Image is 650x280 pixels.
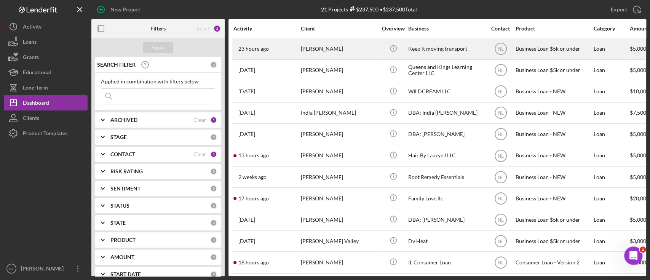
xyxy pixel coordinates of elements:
[301,146,377,166] div: [PERSON_NAME]
[210,117,217,123] div: 1
[640,246,646,253] span: 1
[193,117,206,123] div: Clear
[379,26,407,32] div: Overview
[4,65,88,80] button: Educational
[408,60,484,80] div: Queens and KIngs Learning Center LLC
[301,26,377,32] div: Client
[630,174,646,180] span: $5,000
[630,238,646,244] span: $3,000
[594,39,629,59] div: Loan
[238,110,255,116] time: 2025-09-16 23:05
[301,188,377,208] div: [PERSON_NAME]
[498,46,504,52] text: NL
[498,68,504,73] text: NL
[516,146,592,166] div: Business Loan - NEW
[321,6,417,13] div: 21 Projects • $237,500 Total
[603,2,646,17] button: Export
[594,231,629,251] div: Loan
[594,82,629,102] div: Loan
[110,134,127,140] b: STAGE
[213,25,221,32] div: 2
[594,26,629,32] div: Category
[110,203,129,209] b: STATUS
[594,210,629,230] div: Loan
[4,34,88,50] a: Loans
[23,34,37,51] div: Loans
[110,237,136,243] b: PRODUCT
[516,60,592,80] div: Business Loan $5k or under
[408,39,484,59] div: Keep it moving transport
[516,188,592,208] div: Business Loan - NEW
[110,2,140,17] div: New Project
[498,196,504,201] text: NL
[4,95,88,110] button: Dashboard
[210,202,217,209] div: 0
[4,50,88,65] button: Grants
[238,88,255,94] time: 2025-09-15 16:09
[110,151,135,157] b: CONTACT
[210,151,217,158] div: 1
[630,109,646,116] span: $7,500
[516,26,592,32] div: Product
[516,231,592,251] div: Business Loan $5k or under
[301,103,377,123] div: India [PERSON_NAME]
[97,62,136,68] b: SEARCH FILTER
[408,210,484,230] div: DBA: [PERSON_NAME]
[498,217,504,222] text: NL
[4,80,88,95] button: Long-Term
[498,110,504,116] text: NL
[301,210,377,230] div: [PERSON_NAME]
[238,67,255,73] time: 2025-09-05 16:47
[408,103,484,123] div: DBA: India [PERSON_NAME]
[210,237,217,243] div: 0
[101,78,215,85] div: Applied in combination with filters below
[9,267,14,271] text: NL
[4,19,88,34] button: Activity
[233,26,300,32] div: Activity
[594,188,629,208] div: Loan
[19,261,69,278] div: [PERSON_NAME]
[301,252,377,272] div: [PERSON_NAME]
[498,174,504,180] text: NL
[516,124,592,144] div: Business Loan - NEW
[23,95,49,112] div: Dashboard
[301,167,377,187] div: [PERSON_NAME]
[4,126,88,141] a: Product Templates
[110,271,141,277] b: START DATE
[91,2,148,17] button: New Project
[110,220,126,226] b: STATE
[630,195,649,202] span: $20,000
[301,124,377,144] div: [PERSON_NAME]
[630,88,649,94] span: $10,000
[486,26,515,32] div: Contact
[238,174,267,180] time: 2025-09-10 19:26
[210,134,217,141] div: 0
[408,146,484,166] div: Hair By LaurynJ LLC
[630,259,646,266] span: $2,500
[516,167,592,187] div: Business Loan - NEW
[630,67,646,73] span: $5,000
[594,146,629,166] div: Loan
[4,261,88,276] button: NL[PERSON_NAME]
[210,271,217,278] div: 0
[238,259,269,266] time: 2025-09-22 20:31
[516,252,592,272] div: Consumer Loan - Version 2
[150,26,166,32] b: Filters
[23,126,67,143] div: Product Templates
[630,131,646,137] span: $5,000
[23,19,42,36] div: Activity
[408,167,484,187] div: Root Remedy Essentials
[498,260,504,266] text: NL
[498,132,504,137] text: NL
[301,82,377,102] div: [PERSON_NAME]
[408,26,484,32] div: Business
[23,50,39,67] div: Grants
[4,110,88,126] button: Clients
[594,124,629,144] div: Loan
[301,39,377,59] div: [PERSON_NAME]
[110,168,143,174] b: RISK RATING
[630,216,646,223] span: $5,000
